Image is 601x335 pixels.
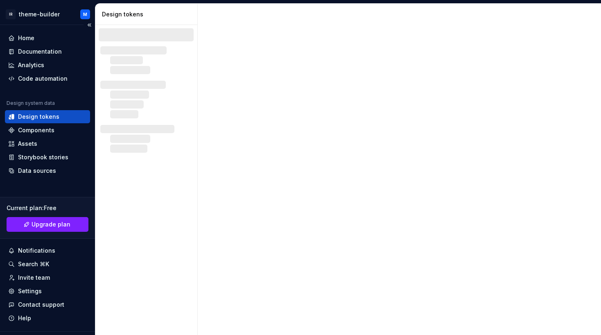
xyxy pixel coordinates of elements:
div: Analytics [18,61,44,69]
div: Storybook stories [18,153,68,161]
button: Upgrade plan [7,217,88,232]
a: Design tokens [5,110,90,123]
a: Documentation [5,45,90,58]
div: Current plan : Free [7,204,88,212]
a: Assets [5,137,90,150]
button: Search ⌘K [5,258,90,271]
div: theme-builder [19,10,60,18]
div: Assets [18,140,37,148]
button: Help [5,312,90,325]
button: Notifications [5,244,90,257]
div: Design tokens [102,10,194,18]
div: M [83,11,87,18]
a: Settings [5,285,90,298]
button: Contact support [5,298,90,311]
div: Search ⌘K [18,260,49,268]
div: Help [18,314,31,322]
div: Invite team [18,274,50,282]
button: Collapse sidebar [84,19,95,31]
a: Invite team [5,271,90,284]
a: Components [5,124,90,137]
div: Documentation [18,48,62,56]
a: Code automation [5,72,90,85]
a: Home [5,32,90,45]
a: Storybook stories [5,151,90,164]
div: Contact support [18,301,64,309]
div: Notifications [18,247,55,255]
a: Analytics [5,59,90,72]
div: Design tokens [18,113,59,121]
div: Code automation [18,75,68,83]
div: IR [6,9,16,19]
div: Data sources [18,167,56,175]
div: Design system data [7,100,55,106]
button: IRtheme-builderM [2,5,93,23]
div: Components [18,126,54,134]
span: Upgrade plan [32,220,70,229]
div: Settings [18,287,42,295]
div: Home [18,34,34,42]
a: Data sources [5,164,90,177]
